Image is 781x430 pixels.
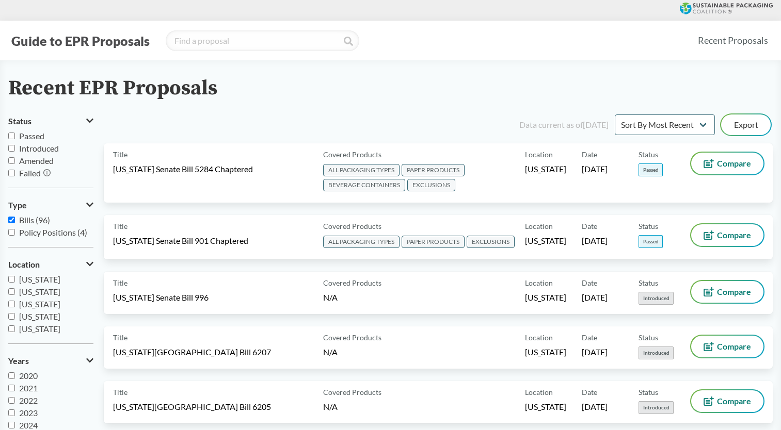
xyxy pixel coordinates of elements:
span: Status [639,149,658,160]
span: [US_STATE][GEOGRAPHIC_DATA] Bill 6205 [113,401,271,412]
span: [US_STATE] [19,299,60,309]
span: Status [639,387,658,398]
span: [US_STATE] [525,401,566,412]
span: [US_STATE] Senate Bill 5284 Chaptered [113,163,253,175]
span: Date [582,149,597,160]
span: N/A [323,292,338,302]
input: 2020 [8,372,15,379]
div: Data current as of [DATE] [519,119,609,131]
span: Title [113,387,127,398]
span: Compare [717,159,751,168]
span: Passed [639,235,663,248]
button: Compare [691,153,763,174]
button: Compare [691,281,763,303]
input: [US_STATE] [8,276,15,283]
span: Introduced [639,401,674,414]
span: Location [8,260,40,269]
span: Title [113,149,127,160]
span: Location [525,332,553,343]
span: [US_STATE] [19,311,60,321]
span: [US_STATE] [525,163,566,175]
span: Date [582,387,597,398]
span: [US_STATE][GEOGRAPHIC_DATA] Bill 6207 [113,346,271,358]
span: Covered Products [323,221,381,231]
span: [US_STATE] Senate Bill 996 [113,292,209,303]
button: Years [8,352,93,370]
input: Passed [8,133,15,139]
span: Covered Products [323,332,381,343]
span: Date [582,221,597,231]
span: Compare [717,288,751,296]
span: N/A [323,347,338,357]
input: 2024 [8,422,15,428]
span: Covered Products [323,387,381,398]
input: 2021 [8,385,15,391]
button: Location [8,256,93,273]
span: [DATE] [582,346,608,358]
span: [DATE] [582,163,608,175]
span: PAPER PRODUCTS [402,236,465,248]
input: [US_STATE] [8,313,15,320]
input: Failed [8,170,15,176]
span: Location [525,221,553,231]
input: 2023 [8,409,15,416]
span: Compare [717,342,751,351]
span: EXCLUSIONS [467,236,515,248]
input: Introduced [8,145,15,152]
span: [US_STATE] Senate Bill 901 Chaptered [113,235,248,246]
span: 2022 [19,395,38,405]
span: Policy Positions (4) [19,227,87,237]
span: Bills (96) [19,215,50,225]
span: EXCLUSIONS [407,179,455,191]
input: Policy Positions (4) [8,229,15,236]
button: Export [721,114,771,135]
span: Failed [19,168,41,178]
span: Status [639,221,658,231]
span: Date [582,332,597,343]
span: [US_STATE] [525,346,566,358]
span: Title [113,277,127,288]
span: Compare [717,231,751,239]
span: [DATE] [582,292,608,303]
button: Compare [691,224,763,246]
span: Status [8,117,31,126]
span: 2020 [19,371,38,381]
span: Location [525,387,553,398]
span: N/A [323,402,338,411]
input: [US_STATE] [8,301,15,307]
span: 2023 [19,408,38,418]
span: Date [582,277,597,288]
span: Compare [717,397,751,405]
span: Type [8,201,27,210]
input: [US_STATE] [8,325,15,332]
span: Covered Products [323,277,381,288]
span: [US_STATE] [525,235,566,246]
span: 2024 [19,420,38,430]
span: Location [525,277,553,288]
span: [DATE] [582,235,608,246]
input: [US_STATE] [8,288,15,295]
span: [DATE] [582,401,608,412]
span: Title [113,332,127,343]
span: [US_STATE] [19,287,60,296]
span: Introduced [639,292,674,305]
button: Compare [691,336,763,357]
span: Passed [19,131,44,141]
span: Passed [639,163,663,176]
input: Bills (96) [8,217,15,223]
span: Years [8,356,29,366]
span: Status [639,332,658,343]
input: 2022 [8,397,15,404]
span: Amended [19,156,54,166]
span: BEVERAGE CONTAINERS [323,179,405,191]
span: [US_STATE] [525,292,566,303]
span: 2021 [19,383,38,393]
span: Location [525,149,553,160]
span: Title [113,221,127,231]
span: Introduced [19,143,59,153]
span: Status [639,277,658,288]
input: Find a proposal [166,30,359,51]
h2: Recent EPR Proposals [8,77,217,100]
span: PAPER PRODUCTS [402,164,465,176]
button: Status [8,112,93,130]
